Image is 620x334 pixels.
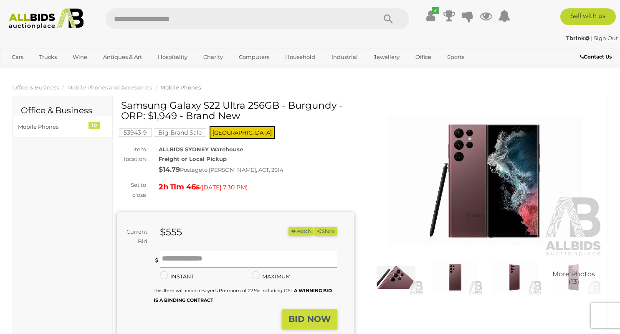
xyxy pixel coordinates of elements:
a: Wine [67,50,93,64]
a: ✔ [425,8,437,23]
a: Antiques & Art [98,50,147,64]
div: Item location [111,145,152,164]
img: Samsung Galaxy S22 Ultra 256GB - Burgundy - ORP: $1,949 - Brand New [367,105,604,258]
label: MAXIMUM [252,272,291,281]
img: Samsung Galaxy S22 Ultra 256GB - Burgundy - ORP: $1,949 - Brand New [369,260,424,295]
a: Jewellery [368,50,405,64]
a: 53943-9 [119,129,152,136]
strong: $555 [160,226,182,238]
div: Postage [159,164,354,176]
mark: 53943-9 [119,128,152,137]
div: Set to close [111,180,152,200]
div: Mobile Phones [18,122,87,132]
a: Sign Out [594,35,618,41]
a: Mobile Phones [160,84,201,91]
a: Hospitality [152,50,193,64]
mark: Big Brand Sale [154,128,206,137]
a: Charity [198,50,228,64]
b: Contact Us [580,54,612,60]
h2: Office & Business [21,106,104,115]
a: Mobile Phones and Accessories [67,84,152,91]
a: Office [410,50,437,64]
label: INSTANT [160,272,194,281]
button: BID NOW [282,309,337,329]
button: Search [367,8,409,29]
div: 10 [89,122,100,129]
strong: Tbrink [566,35,590,41]
a: Mobile Phones 10 [13,116,112,138]
a: Trucks [34,50,62,64]
button: Share [314,227,337,236]
a: Contact Us [580,52,614,61]
img: Samsung Galaxy S22 Ultra 256GB - Burgundy - ORP: $1,949 - Brand New [428,260,483,295]
a: Tbrink [566,35,591,41]
strong: ALLBIDS SYDNEY Warehouse [159,146,243,153]
a: More Photos(13) [546,260,601,295]
span: to [PERSON_NAME], ACT, 2614 [202,166,283,173]
span: [DATE] 7:30 PM [202,184,246,191]
strong: Freight or Local Pickup [159,156,227,162]
a: [GEOGRAPHIC_DATA] [6,64,76,78]
span: [GEOGRAPHIC_DATA] [210,126,275,139]
a: Sports [442,50,470,64]
img: Samsung Galaxy S22 Ultra 256GB - Burgundy - ORP: $1,949 - Brand New [546,260,601,295]
button: Watch [288,227,313,236]
a: Household [280,50,321,64]
small: This Item will incur a Buyer's Premium of 22.5% including GST. [154,288,332,303]
i: ✔ [432,7,439,14]
li: Watch this item [288,227,313,236]
span: | [591,35,592,41]
div: Current Bid [117,227,154,247]
a: Big Brand Sale [154,129,206,136]
strong: 2h 11m 46s [159,182,200,191]
a: Office & Business [13,84,59,91]
span: More Photos (13) [552,270,595,285]
a: Industrial [326,50,363,64]
strong: BID NOW [288,314,331,324]
img: Samsung Galaxy S22 Ultra 256GB - Burgundy - ORP: $1,949 - Brand New [487,260,542,295]
span: ( ) [200,184,248,191]
a: Sell with us [560,8,616,25]
a: Cars [6,50,29,64]
img: Allbids.com.au [5,8,88,29]
h1: Samsung Galaxy S22 Ultra 256GB - Burgundy - ORP: $1,949 - Brand New [121,100,352,122]
a: Computers [233,50,275,64]
strong: $14.79 [159,166,180,173]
